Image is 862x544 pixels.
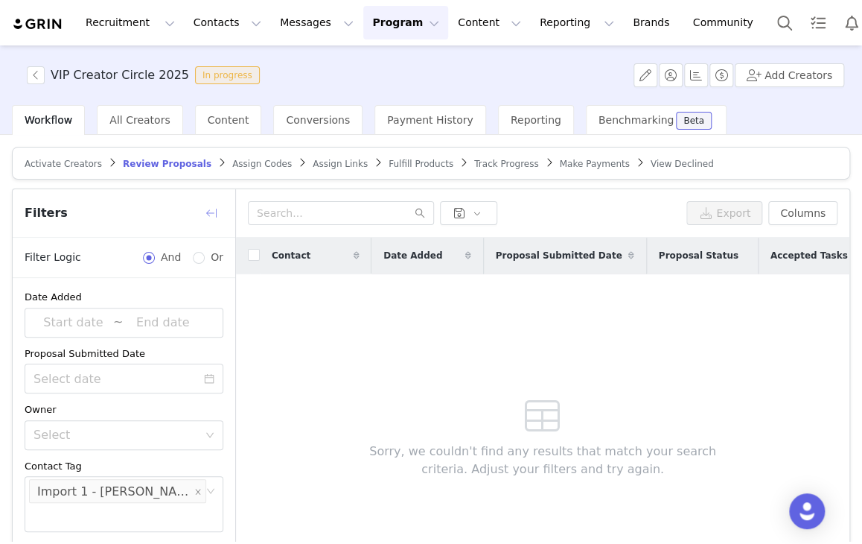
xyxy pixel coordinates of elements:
[735,63,844,87] button: Add Creators
[511,114,561,126] span: Reporting
[12,17,64,31] img: grin logo
[383,249,442,262] span: Date Added
[205,250,223,265] span: Or
[37,480,191,504] div: Import 1 - [PERSON_NAME]
[33,313,113,332] input: Start date
[123,313,202,332] input: End date
[25,204,68,222] span: Filters
[25,159,102,169] span: Activate Creators
[286,114,350,126] span: Conversions
[683,116,704,125] div: Beta
[686,201,762,225] button: Export
[389,159,453,169] span: Fulfill Products
[29,479,206,503] li: Import 1 - Louise
[25,364,223,393] input: Select date
[560,159,630,169] span: Make Payments
[474,159,538,169] span: Track Progress
[77,6,184,39] button: Recruitment
[313,159,368,169] span: Assign Links
[27,66,266,84] span: [object Object]
[651,159,714,169] span: View Declined
[624,6,683,39] a: Brands
[347,443,739,478] span: Sorry, we couldn't find any results that match your search criteria. Adjust your filters and try ...
[449,6,530,39] button: Content
[768,6,801,39] button: Search
[496,249,622,262] span: Proposal Submitted Date
[155,250,187,265] span: And
[789,493,825,529] div: Open Intercom Messenger
[185,6,270,39] button: Contacts
[25,290,223,305] div: Date Added
[194,488,202,497] i: icon: close
[25,114,72,126] span: Workflow
[25,402,223,417] div: Owner
[123,159,211,169] span: Review Proposals
[271,6,363,39] button: Messages
[248,201,434,225] input: Search...
[232,159,292,169] span: Assign Codes
[272,249,310,262] span: Contact
[205,431,214,441] i: icon: down
[768,201,837,225] button: Columns
[415,208,425,218] i: icon: search
[195,66,260,84] span: In progress
[109,114,170,126] span: All Creators
[387,114,473,126] span: Payment History
[684,6,769,39] a: Community
[802,6,834,39] a: Tasks
[208,114,249,126] span: Content
[531,6,623,39] button: Reporting
[204,373,214,384] i: icon: calendar
[25,459,223,474] div: Contact Tag
[51,66,189,84] h3: VIP Creator Circle 2025
[33,428,198,443] div: Select
[363,6,448,39] button: Program
[659,249,738,262] span: Proposal Status
[598,114,674,126] span: Benchmarking
[25,250,81,265] span: Filter Logic
[25,347,223,361] div: Proposal Submitted Date
[770,249,848,262] span: Accepted Tasks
